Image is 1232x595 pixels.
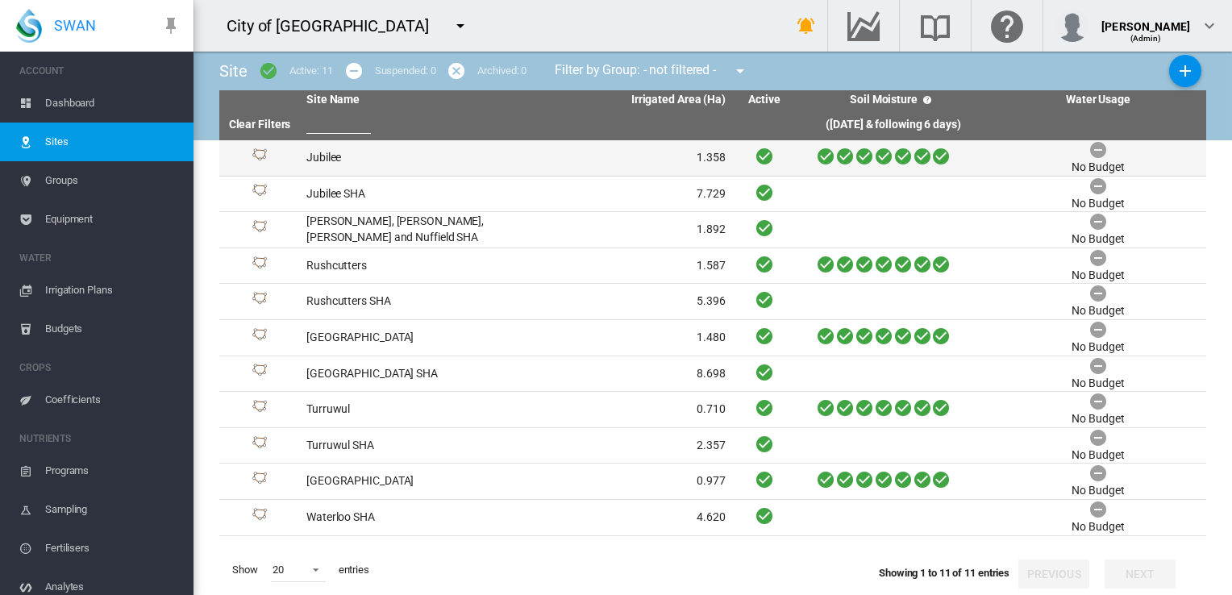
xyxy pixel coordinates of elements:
[1072,196,1124,212] div: No Budget
[45,381,181,419] span: Coefficients
[516,212,732,248] td: 1.892
[250,364,269,383] img: 1.svg
[250,256,269,276] img: 1.svg
[918,90,937,110] md-icon: icon-help-circle
[879,567,1009,579] span: Showing 1 to 11 of 11 entries
[300,177,516,212] td: Jubilee SHA
[219,464,1206,500] tr: Site Id: 25918 [GEOGRAPHIC_DATA] 0.977 No Budget
[226,220,293,239] div: Site Id: 25920
[1072,303,1124,319] div: No Budget
[45,123,181,161] span: Sites
[226,148,293,168] div: Site Id: 25634
[289,64,333,78] div: Active: 11
[1105,560,1176,589] button: Next
[250,292,269,311] img: 1.svg
[45,161,181,200] span: Groups
[1018,560,1089,589] button: Previous
[516,464,732,499] td: 0.977
[1169,55,1201,87] button: Add New Site, define start date
[732,90,797,110] th: Active
[477,64,527,78] div: Archived: 0
[988,16,1026,35] md-icon: Click here for help
[1101,12,1190,28] div: [PERSON_NAME]
[300,90,516,110] th: Site Name
[229,118,291,131] a: Clear Filters
[300,392,516,427] td: Turruwul
[516,500,732,535] td: 4.620
[273,564,284,576] div: 20
[1130,34,1162,43] span: (Admin)
[300,248,516,284] td: Rushcutters
[1072,411,1124,427] div: No Budget
[844,16,883,35] md-icon: Go to the Data Hub
[219,248,1206,285] tr: Site Id: 25892 Rushcutters 1.587 No Budget
[250,472,269,491] img: 1.svg
[226,508,293,527] div: Site Id: 25633
[516,428,732,464] td: 2.357
[219,392,1206,428] tr: Site Id: 25910 Turruwul 0.710 No Budget
[226,256,293,276] div: Site Id: 25892
[259,61,278,81] md-icon: icon-checkbox-marked-circle
[300,356,516,392] td: [GEOGRAPHIC_DATA] SHA
[250,220,269,239] img: 1.svg
[45,200,181,239] span: Equipment
[219,284,1206,320] tr: Site Id: 25632 Rushcutters SHA 5.396 No Budget
[45,271,181,310] span: Irrigation Plans
[516,320,732,356] td: 1.480
[344,61,364,81] md-icon: icon-minus-circle
[516,248,732,284] td: 1.587
[724,55,756,87] button: icon-menu-down
[797,16,816,35] md-icon: icon-bell-ring
[516,284,732,319] td: 5.396
[300,464,516,499] td: [GEOGRAPHIC_DATA]
[54,15,96,35] span: SWAN
[1176,61,1195,81] md-icon: icon-plus
[45,451,181,490] span: Programs
[516,177,732,212] td: 7.729
[516,90,732,110] th: Irrigated Area (Ha)
[1072,519,1124,535] div: No Budget
[19,355,181,381] span: CROPS
[219,61,248,81] span: Site
[226,436,293,456] div: Site Id: 25635
[1072,447,1124,464] div: No Budget
[797,110,990,140] th: ([DATE] & following 6 days)
[219,320,1206,356] tr: Site Id: 25905 [GEOGRAPHIC_DATA] 1.480 No Budget
[226,184,293,203] div: Site Id: 25636
[219,212,1206,248] tr: Site Id: 25920 [PERSON_NAME], [PERSON_NAME], [PERSON_NAME] and Nuffield SHA 1.892 No Budget
[219,177,1206,213] tr: Site Id: 25636 Jubilee SHA 7.729 No Budget
[250,328,269,347] img: 1.svg
[516,392,732,427] td: 0.710
[300,500,516,535] td: Waterloo SHA
[45,529,181,568] span: Fertilisers
[447,61,466,81] md-icon: icon-cancel
[45,310,181,348] span: Budgets
[451,16,470,35] md-icon: icon-menu-down
[16,9,42,43] img: SWAN-Landscape-Logo-Colour-drop.png
[226,328,293,347] div: Site Id: 25905
[516,140,732,176] td: 1.358
[250,436,269,456] img: 1.svg
[219,428,1206,464] tr: Site Id: 25635 Turruwul SHA 2.357 No Budget
[219,140,1206,177] tr: Site Id: 25634 Jubilee 1.358 No Budget
[226,364,293,383] div: Site Id: 25637
[300,320,516,356] td: [GEOGRAPHIC_DATA]
[730,61,750,81] md-icon: icon-menu-down
[300,284,516,319] td: Rushcutters SHA
[300,140,516,176] td: Jubilee
[226,292,293,311] div: Site Id: 25632
[19,426,181,451] span: NUTRIENTS
[19,245,181,271] span: WATER
[916,16,955,35] md-icon: Search the knowledge base
[45,84,181,123] span: Dashboard
[250,184,269,203] img: 1.svg
[219,356,1206,393] tr: Site Id: 25637 [GEOGRAPHIC_DATA] SHA 8.698 No Budget
[161,16,181,35] md-icon: icon-pin
[375,64,436,78] div: Suspended: 0
[797,90,990,110] th: Soil Moisture
[1072,268,1124,284] div: No Budget
[516,356,732,392] td: 8.698
[250,148,269,168] img: 1.svg
[1072,483,1124,499] div: No Budget
[300,428,516,464] td: Turruwul SHA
